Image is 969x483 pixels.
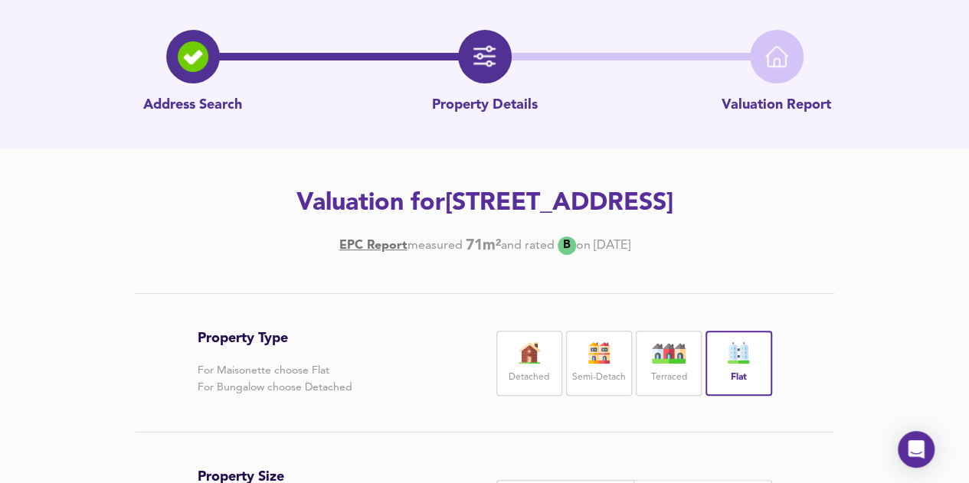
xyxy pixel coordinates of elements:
[650,342,688,364] img: house-icon
[651,368,687,387] label: Terraced
[510,342,548,364] img: house-icon
[432,96,538,116] p: Property Details
[898,431,935,468] div: Open Intercom Messenger
[496,331,562,396] div: Detached
[466,237,501,254] b: 71 m²
[636,331,702,396] div: Terraced
[731,368,747,387] label: Flat
[705,331,771,396] div: Flat
[719,342,758,364] img: flat-icon
[566,331,632,396] div: Semi-Detach
[339,237,630,255] div: [DATE]
[408,237,463,254] div: measured
[722,96,831,116] p: Valuation Report
[576,237,591,254] div: on
[509,368,549,387] label: Detached
[501,237,555,254] div: and rated
[572,368,626,387] label: Semi-Detach
[765,45,788,68] img: home-icon
[558,237,576,255] div: B
[198,330,352,347] h3: Property Type
[51,187,918,220] h2: Valuation for [STREET_ADDRESS]
[339,237,408,254] a: EPC Report
[473,45,496,68] img: filter-icon
[178,41,208,72] img: search-icon
[198,362,352,396] p: For Maisonette choose Flat For Bungalow choose Detached
[580,342,618,364] img: house-icon
[143,96,242,116] p: Address Search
